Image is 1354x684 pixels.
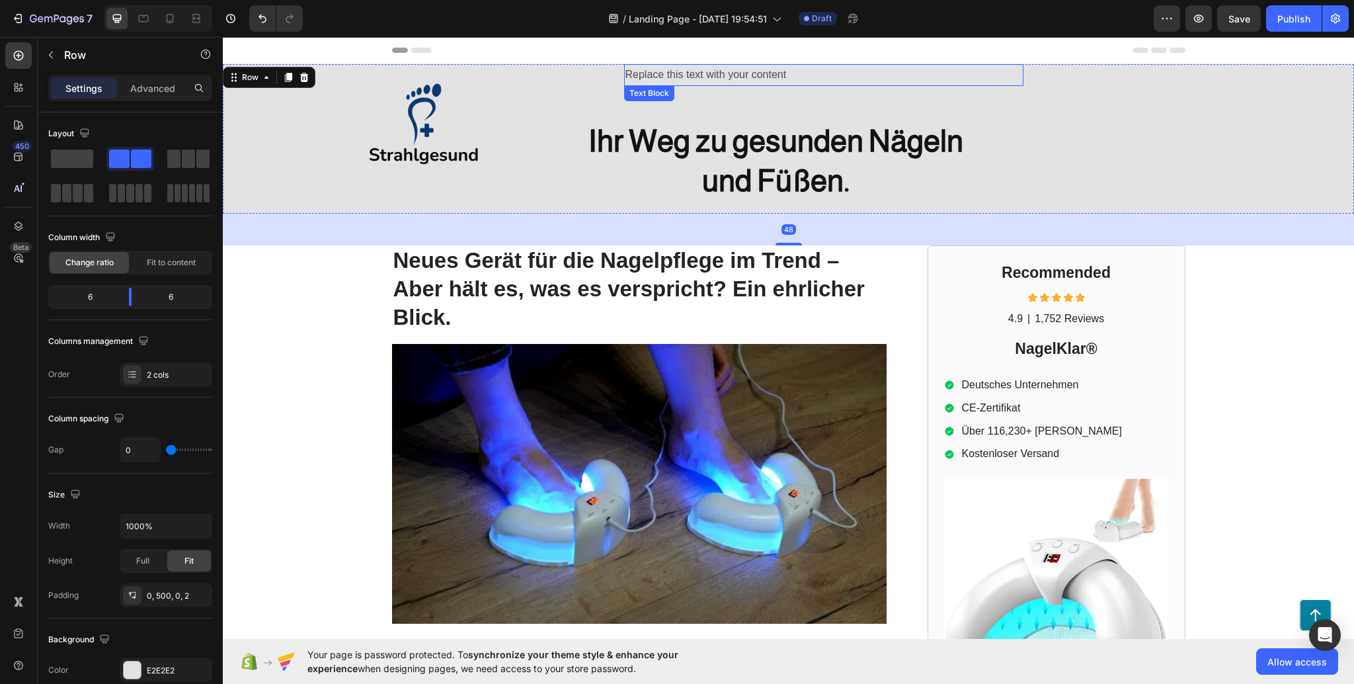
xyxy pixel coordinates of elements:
button: 7 [5,5,99,32]
span: Landing Page - [DATE] 19:54:51 [629,12,767,26]
div: Background [48,631,112,649]
div: Gap [48,444,63,456]
p: Über 116,230+ [PERSON_NAME] [739,388,899,402]
div: Order [48,368,70,380]
div: Size [48,486,83,504]
h2: Ihr Weg zu gesunden Nägeln und Füßen. [354,83,754,165]
p: 7 [87,11,93,26]
p: 4.9 [785,275,800,289]
span: / [623,12,626,26]
div: Row [17,34,38,46]
p: Advanced [130,81,175,95]
span: Allow access [1267,655,1327,669]
img: gempages_580797951845073491-c318cb3e-8acc-470c-86ad-32620a569b02.jpg [721,442,946,667]
div: Layout [48,125,93,143]
iframe: Design area [223,37,1354,639]
p: Settings [65,81,102,95]
div: Columns management [48,333,151,351]
span: Your page is password protected. To when designing pages, we need access to your store password. [307,648,730,675]
p: Kostenloser Versand [739,410,899,424]
strong: ® [863,303,875,320]
div: Publish [1277,12,1310,26]
button: Allow access [1256,648,1338,675]
div: 48 [559,187,573,198]
div: Height [48,555,73,567]
div: Width [48,520,70,532]
div: Color [48,664,69,676]
div: Column width [48,229,118,247]
button: Save [1217,5,1261,32]
div: Padding [48,589,79,601]
p: CE-Zertifikat [739,364,899,378]
span: Change ratio [65,257,114,269]
h2: Recommended [721,225,946,247]
input: Auto [120,438,160,462]
div: 0, 500, 0, 2 [147,590,209,602]
strong: Neues Gerät für die Nagelpflege im Trend – Aber hält es, was es verspricht? Ein ehrlicher Blick. [171,211,642,292]
div: 6 [51,288,118,306]
span: Fit to content [147,257,196,269]
p: 1,752 Reviews [812,275,881,289]
h2: NagelKlar [721,301,946,323]
span: Draft [812,13,832,24]
div: 2 cols [147,369,209,381]
div: 6 [142,288,210,306]
button: Publish [1266,5,1322,32]
div: 450 [13,141,32,151]
span: Full [136,555,149,567]
div: Text Block [404,50,449,62]
img: gempages_580797951845073491-58975f8f-c4ae-4124-b47d-3f48eda55856.jpg [169,307,664,586]
p: Deutsches Unternehmen [739,341,899,355]
div: Beta [10,242,32,253]
input: Auto [120,514,212,538]
div: Undo/Redo [249,5,303,32]
p: | [805,275,807,289]
div: Open Intercom Messenger [1309,619,1341,651]
div: E2E2E2 [147,665,209,677]
p: Row [64,47,177,63]
div: Column spacing [48,410,127,428]
span: synchronize your theme style & enhance your experience [307,649,678,674]
span: Fit [184,555,194,567]
span: Save [1228,13,1250,24]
